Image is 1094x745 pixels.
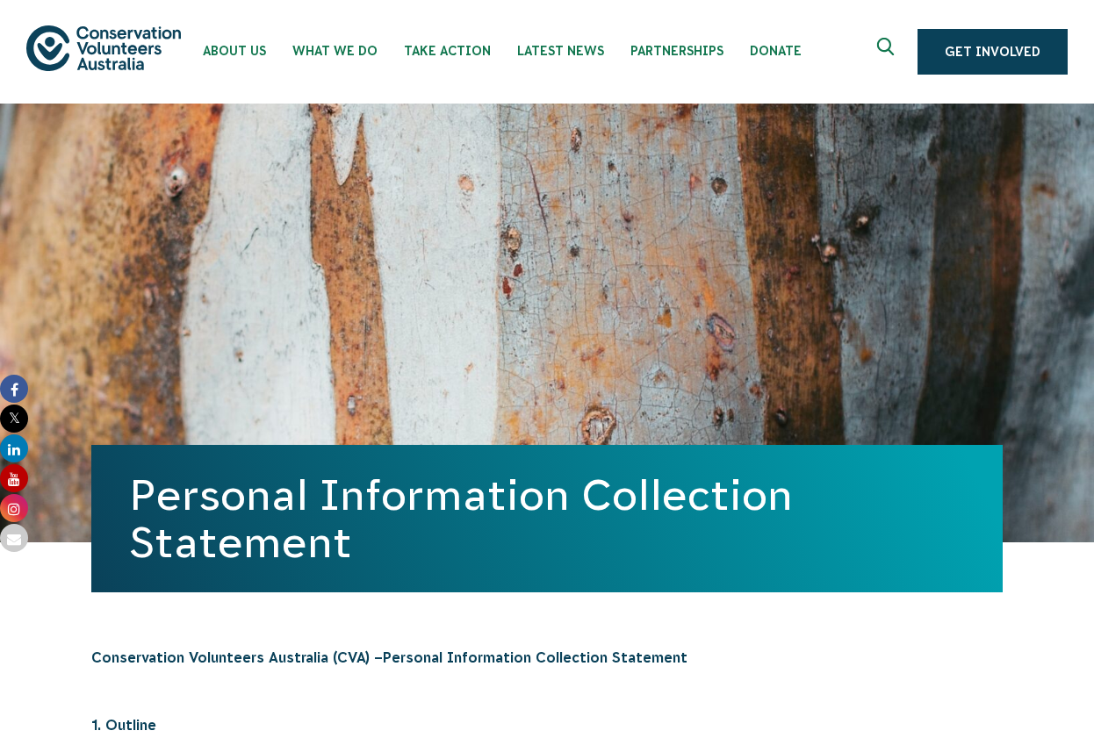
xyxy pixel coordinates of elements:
button: Expand search box Close search box [867,31,909,73]
span: What We Do [292,44,378,58]
span: ) – [365,649,383,665]
h1: Personal Information Collection Statement [130,471,964,566]
span: Latest News [517,44,604,58]
span: Take Action [404,44,491,58]
span: Donate [750,44,802,58]
span: Conservation Volunteers Australia ( [91,649,337,665]
span: 1. Outline [91,717,156,733]
span: CVA [337,649,365,665]
span: Expand search box [877,38,899,66]
a: Get Involved [918,29,1068,75]
img: logo.svg [26,25,181,70]
span: Personal Information Collection Statement [383,649,687,665]
span: About Us [203,44,266,58]
span: Partnerships [630,44,723,58]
